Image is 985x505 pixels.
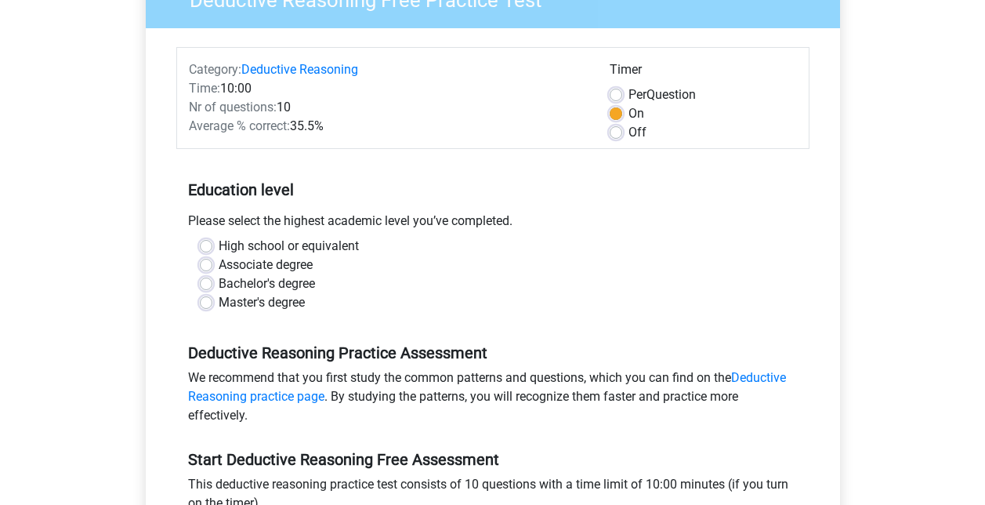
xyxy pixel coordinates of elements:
span: Time: [189,81,220,96]
h5: Education level [188,174,798,205]
span: Per [628,87,646,102]
div: Please select the highest academic level you’ve completed. [176,212,809,237]
span: Average % correct: [189,118,290,133]
label: Master's degree [219,293,305,312]
label: Off [628,123,646,142]
div: We recommend that you first study the common patterns and questions, which you can find on the . ... [176,369,809,431]
span: Category: [189,62,241,77]
label: Associate degree [219,256,313,274]
div: 35.5% [177,117,598,136]
label: Question [628,85,696,104]
h5: Deductive Reasoning Practice Assessment [188,343,798,362]
label: On [628,104,644,123]
div: Timer [610,60,797,85]
a: Deductive Reasoning [241,62,358,77]
label: High school or equivalent [219,237,359,256]
label: Bachelor's degree [219,274,315,293]
h5: Start Deductive Reasoning Free Assessment [188,450,798,469]
div: 10 [177,98,598,117]
span: Nr of questions: [189,100,277,114]
div: 10:00 [177,79,598,98]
